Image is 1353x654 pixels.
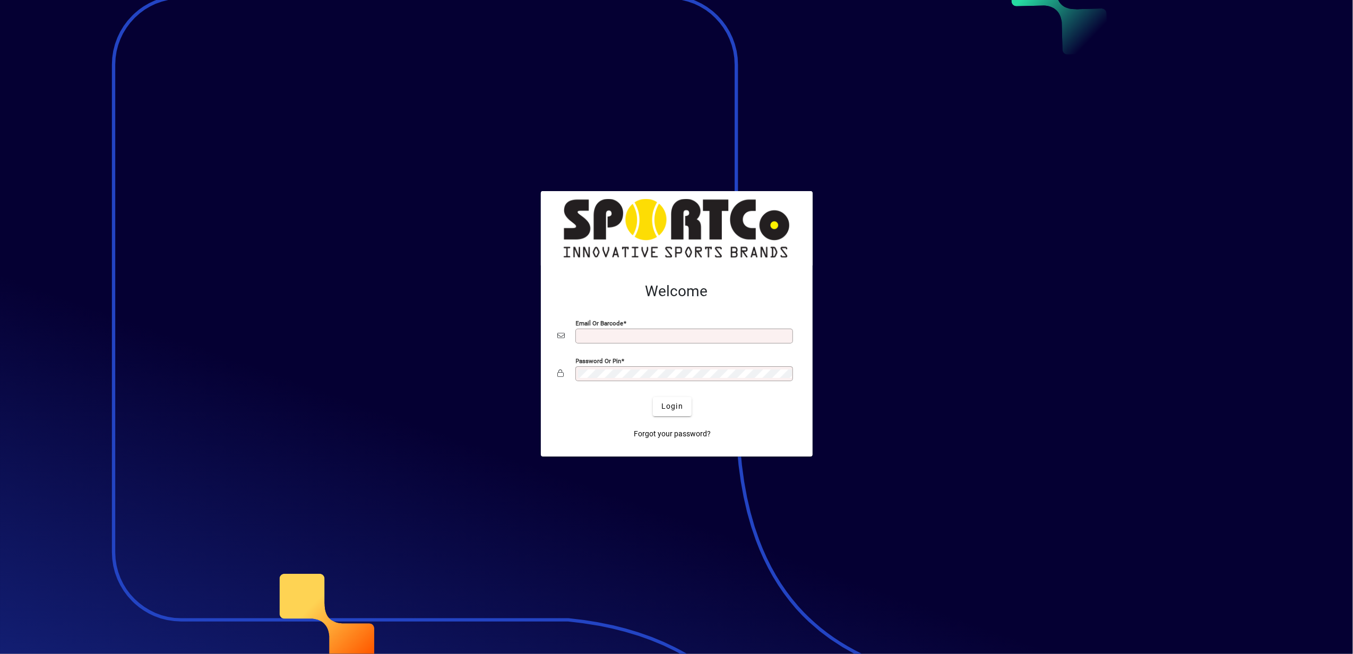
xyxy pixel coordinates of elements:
mat-label: Password or Pin [576,357,622,364]
h2: Welcome [558,282,796,300]
span: Forgot your password? [634,428,711,440]
span: Login [661,401,683,412]
mat-label: Email or Barcode [576,319,624,326]
a: Forgot your password? [630,425,715,444]
button: Login [653,397,692,416]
